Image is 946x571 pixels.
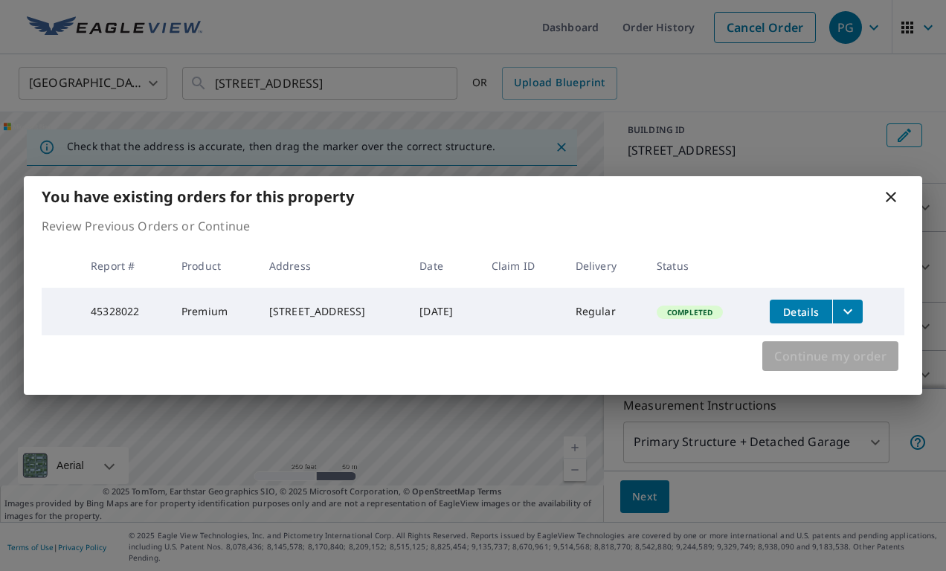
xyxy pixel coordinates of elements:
span: Details [779,305,823,319]
th: Product [170,244,257,288]
th: Date [408,244,479,288]
span: Continue my order [774,346,887,367]
p: Review Previous Orders or Continue [42,217,904,235]
div: [STREET_ADDRESS] [269,304,396,319]
td: Premium [170,288,257,335]
span: Completed [658,307,721,317]
th: Claim ID [480,244,564,288]
th: Address [257,244,408,288]
td: Regular [564,288,645,335]
button: detailsBtn-45328022 [770,300,832,323]
button: Continue my order [762,341,898,371]
th: Delivery [564,244,645,288]
td: 45328022 [79,288,170,335]
button: filesDropdownBtn-45328022 [832,300,863,323]
th: Report # [79,244,170,288]
b: You have existing orders for this property [42,187,354,207]
td: [DATE] [408,288,479,335]
th: Status [645,244,758,288]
